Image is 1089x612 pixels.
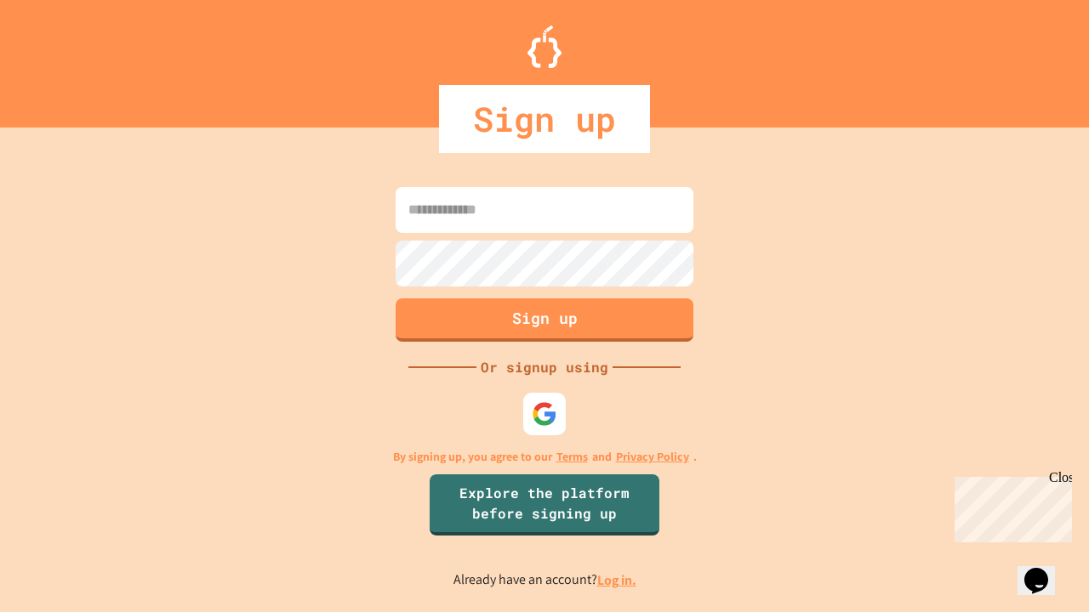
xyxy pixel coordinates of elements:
[393,448,697,466] p: By signing up, you agree to our and .
[532,401,557,427] img: google-icon.svg
[948,470,1072,542] iframe: chat widget
[439,85,650,153] div: Sign up
[453,569,636,591] p: Already have an account?
[527,25,562,68] img: Logo.svg
[616,448,689,466] a: Privacy Policy
[396,298,693,342] button: Sign up
[476,357,613,377] div: Or signup using
[7,7,117,108] div: Chat with us now!Close
[597,571,636,589] a: Log in.
[1018,544,1072,595] iframe: chat widget
[556,448,588,466] a: Terms
[430,474,659,535] a: Explore the platform before signing up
